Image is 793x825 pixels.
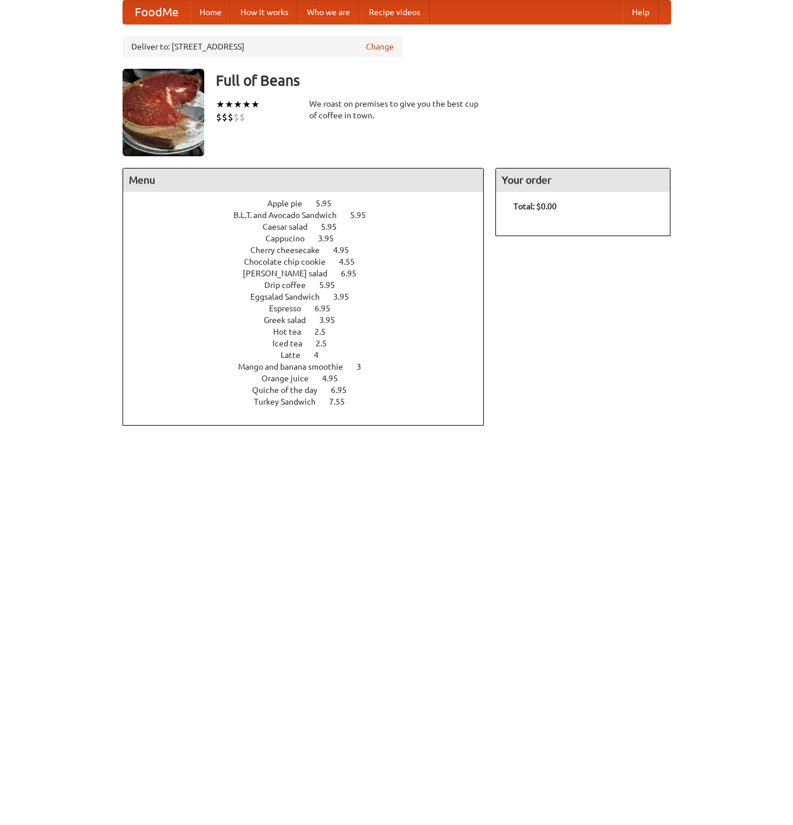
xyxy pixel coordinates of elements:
span: 3.95 [318,234,345,243]
span: Orange juice [261,374,320,383]
span: 3 [357,362,373,371]
a: Apple pie 5.95 [267,199,353,208]
a: Turkey Sandwich 7.55 [254,397,366,406]
span: 5.95 [321,222,348,231]
span: Mango and banana smoothie [238,362,355,371]
span: 6.95 [315,304,342,313]
b: Total: $0.00 [513,202,557,211]
a: Eggsalad Sandwich 3.95 [250,292,371,301]
span: Caesar salad [263,222,319,231]
span: B.L.T. and Avocado Sandwich [233,210,348,220]
span: Espresso [269,304,313,313]
span: 6.95 [331,385,358,395]
li: ★ [242,98,251,111]
span: 2.5 [316,339,338,348]
a: Who we are [298,1,359,24]
span: 4.95 [333,245,361,255]
img: angular.jpg [123,69,204,156]
a: Orange juice 4.95 [261,374,359,383]
a: Home [190,1,231,24]
div: We roast on premises to give you the best cup of coffee in town. [309,98,484,121]
a: Latte 4 [281,350,340,360]
span: 4.95 [322,374,350,383]
li: $ [216,111,222,124]
span: 4 [314,350,330,360]
a: Drip coffee 5.95 [264,280,357,290]
a: FoodMe [123,1,190,24]
a: [PERSON_NAME] salad 6.95 [243,269,378,278]
span: 6.95 [341,269,368,278]
a: Mango and banana smoothie 3 [238,362,383,371]
a: Quiche of the day 6.95 [252,385,368,395]
span: Cherry cheesecake [250,245,331,255]
li: ★ [216,98,225,111]
span: Iced tea [273,339,314,348]
a: Change [366,41,394,52]
span: Eggsalad Sandwich [250,292,331,301]
span: 5.95 [316,199,343,208]
a: Recipe videos [359,1,429,24]
span: 4.55 [339,257,366,266]
a: Caesar salad 5.95 [263,222,358,231]
span: Apple pie [267,199,314,208]
span: 3.95 [319,315,347,325]
a: Cherry cheesecake 4.95 [250,245,371,255]
span: Turkey Sandwich [254,397,327,406]
li: $ [233,111,239,124]
li: ★ [233,98,242,111]
div: Deliver to: [STREET_ADDRESS] [123,36,403,57]
a: Help [623,1,659,24]
a: How it works [231,1,298,24]
a: Hot tea 2.5 [273,327,347,336]
span: Cappucino [266,234,316,243]
span: Chocolate chip cookie [244,257,337,266]
span: 3.95 [333,292,361,301]
span: Greek salad [264,315,317,325]
a: B.L.T. and Avocado Sandwich 5.95 [233,210,387,220]
span: Latte [281,350,312,360]
a: Chocolate chip cookie 4.55 [244,257,376,266]
h4: Your order [496,168,670,192]
span: Drip coffee [264,280,317,290]
li: $ [228,111,233,124]
li: ★ [225,98,233,111]
li: ★ [251,98,260,111]
span: 2.5 [315,327,337,336]
a: Iced tea 2.5 [273,339,348,348]
span: Hot tea [273,327,313,336]
h4: Menu [123,168,484,192]
span: Quiche of the day [252,385,329,395]
h3: Full of Beans [216,69,671,92]
span: 7.55 [329,397,357,406]
span: 5.95 [319,280,347,290]
li: $ [222,111,228,124]
a: Espresso 6.95 [269,304,352,313]
a: Greek salad 3.95 [264,315,357,325]
a: Cappucino 3.95 [266,234,355,243]
li: $ [239,111,245,124]
span: [PERSON_NAME] salad [243,269,339,278]
span: 5.95 [350,210,378,220]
